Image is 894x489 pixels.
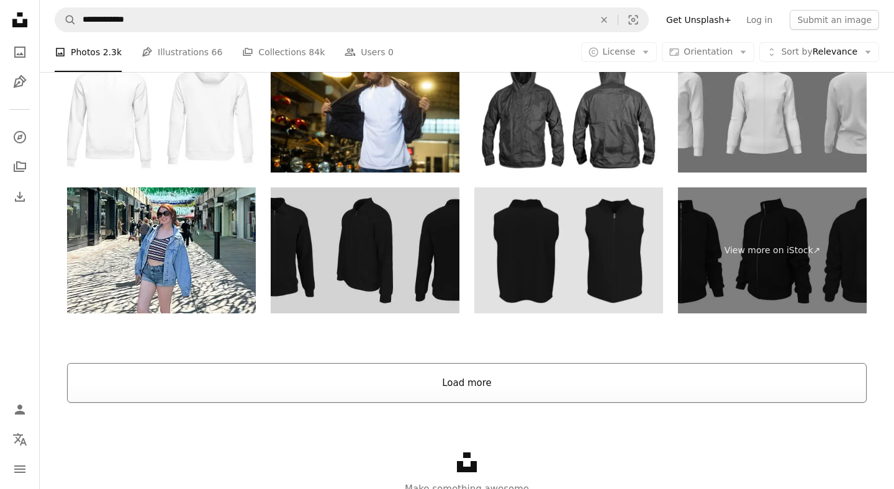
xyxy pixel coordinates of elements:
img: Young man in motorcycle garage wearing white t-shirt [271,47,459,173]
img: Image of attractive, redheaded woman standing under the sea street decorations, bunting strips in... [67,187,256,313]
button: Language [7,427,32,452]
span: 84k [309,45,325,59]
img: Women's tracksuit jacket mockup [678,47,867,173]
a: Explore [7,125,32,150]
a: Get Unsplash+ [659,10,739,30]
span: License [603,47,636,56]
button: Menu [7,457,32,482]
a: Illustrations [7,70,32,94]
img: Harrington jacket mockup front and back views [271,187,459,313]
span: Orientation [684,47,733,56]
button: Search Unsplash [55,8,76,32]
a: Download History [7,184,32,209]
a: Photos [7,40,32,65]
button: Orientation [662,42,754,62]
button: License [581,42,657,62]
span: Sort by [781,47,812,56]
button: Sort byRelevance [759,42,879,62]
a: Log in [739,10,780,30]
button: Submit an image [790,10,879,30]
a: Illustrations 66 [142,32,222,72]
a: Collections 84k [242,32,325,72]
form: Find visuals sitewide [55,7,649,32]
img: Ultra-Light Rainproof Windbreaker Jacket isolated on white with clipping path [474,47,663,173]
span: Relevance [781,46,857,58]
span: 66 [212,45,223,59]
button: Clear [590,8,618,32]
a: Collections [7,155,32,179]
a: Log in / Sign up [7,397,32,422]
img: White male hoodie sweatshirt long sleeve with clipping path, mens hoody with hood for your design... [67,47,256,173]
span: 0 [388,45,394,59]
a: View more on iStock↗ [678,187,867,313]
button: Load more [67,363,867,403]
a: Home — Unsplash [7,7,32,35]
img: Sweater vest mockup in front and back views [474,187,663,313]
a: Users 0 [345,32,394,72]
button: Visual search [618,8,648,32]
